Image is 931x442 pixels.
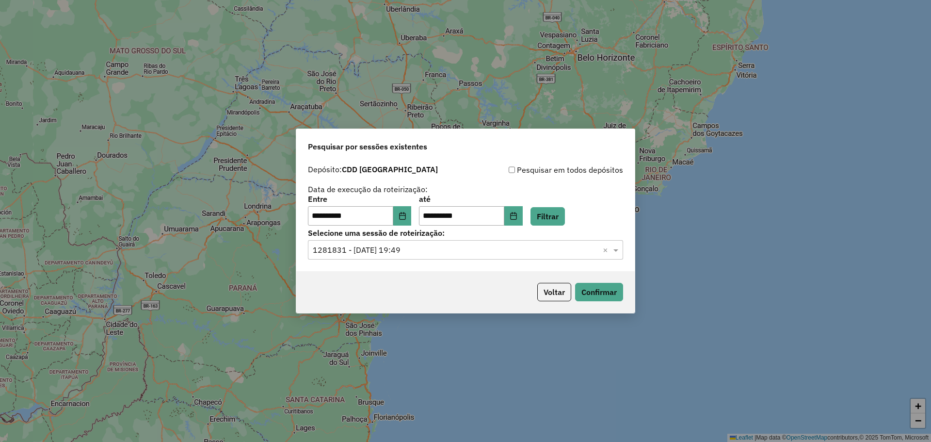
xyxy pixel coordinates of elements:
label: até [419,193,522,205]
button: Choose Date [393,206,412,226]
button: Voltar [537,283,571,301]
button: Confirmar [575,283,623,301]
div: Pesquisar em todos depósitos [465,164,623,176]
label: Entre [308,193,411,205]
button: Choose Date [504,206,523,226]
button: Filtrar [530,207,565,226]
strong: CDD [GEOGRAPHIC_DATA] [342,164,438,174]
label: Selecione uma sessão de roteirização: [308,227,623,239]
label: Data de execução da roteirização: [308,183,428,195]
label: Depósito: [308,164,438,175]
span: Clear all [603,244,611,256]
span: Pesquisar por sessões existentes [308,141,427,152]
